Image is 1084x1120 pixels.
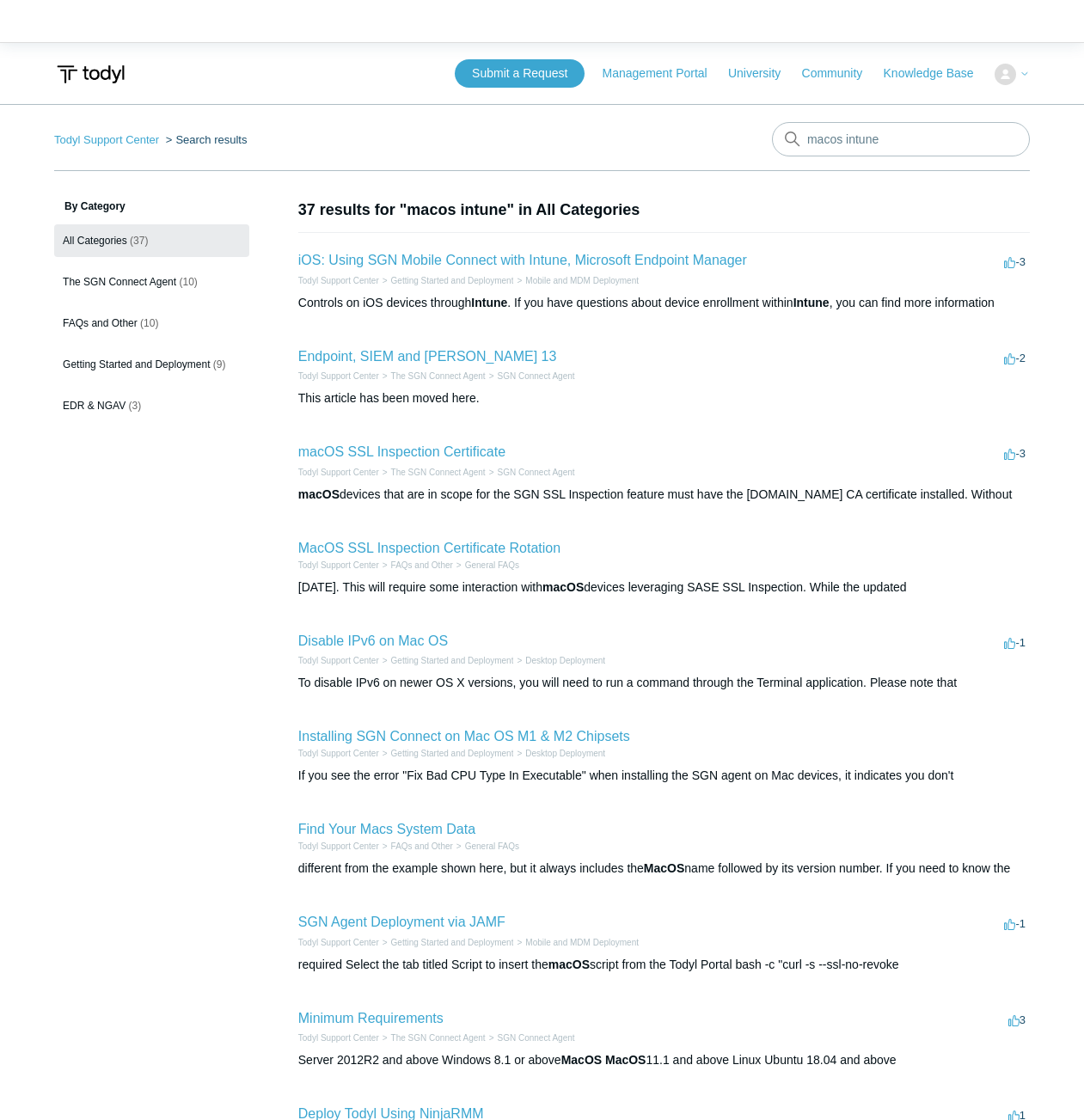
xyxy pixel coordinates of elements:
a: Getting Started and Deployment [391,938,514,947]
li: Todyl Support Center [298,747,379,760]
a: Todyl Support Center [298,749,379,758]
img: Todyl Support Center Help Center home page [54,58,127,90]
a: SGN Connect Agent [498,1033,575,1043]
a: FAQs and Other [391,842,453,851]
a: FAQs and Other [391,560,453,570]
span: -2 [1004,352,1026,364]
a: Submit a Request [455,59,585,88]
em: MacOS [561,1053,602,1067]
li: General FAQs [453,559,519,572]
li: Todyl Support Center [298,840,379,853]
a: SGN Connect Agent [498,468,575,477]
li: The SGN Connect Agent [379,466,486,479]
a: General FAQs [465,842,519,851]
li: Todyl Support Center [54,133,162,146]
span: The SGN Connect Agent [63,276,176,288]
a: General FAQs [465,560,519,570]
span: FAQs and Other [63,317,138,329]
a: University [728,64,798,83]
a: Mobile and MDM Deployment [525,938,639,947]
a: macOS SSL Inspection Certificate [298,444,505,459]
li: The SGN Connect Agent [379,370,486,383]
a: Todyl Support Center [298,560,379,570]
a: Todyl Support Center [298,1033,379,1043]
a: iOS: Using SGN Mobile Connect with Intune, Microsoft Endpoint Manager [298,253,747,267]
a: Minimum Requirements [298,1011,444,1025]
li: FAQs and Other [379,559,453,572]
span: All Categories [63,235,127,247]
a: Disable IPv6 on Mac OS [298,633,448,648]
a: Knowledge Base [884,64,991,83]
input: Search [772,122,1030,156]
li: Todyl Support Center [298,559,379,572]
span: -1 [1004,917,1026,930]
a: Todyl Support Center [298,276,379,285]
span: -3 [1004,447,1026,460]
h1: 37 results for "macos intune" in All Categories [298,199,1030,222]
a: Getting Started and Deployment [391,749,514,758]
li: Todyl Support Center [298,274,379,287]
span: (3) [129,400,142,412]
div: Controls on iOS devices through . If you have questions about device enrollment within , you can ... [298,294,1030,312]
div: This article has been moved here. [298,389,1030,407]
div: If you see the error "Fix Bad CPU Type In Executable" when installing the SGN agent on Mac device... [298,767,1030,785]
a: The SGN Connect Agent [391,371,486,381]
a: Desktop Deployment [525,656,605,665]
span: EDR & NGAV [63,400,126,412]
a: Find Your Macs System Data [298,822,475,836]
span: (10) [179,276,197,288]
a: EDR & NGAV (3) [54,389,249,422]
li: Search results [162,133,248,146]
a: Getting Started and Deployment [391,656,514,665]
a: FAQs and Other (10) [54,307,249,340]
span: 3 [1008,1013,1026,1026]
a: MacOS SSL Inspection Certificate Rotation [298,541,560,555]
a: Todyl Support Center [298,371,379,381]
a: The SGN Connect Agent (10) [54,266,249,298]
a: The SGN Connect Agent [391,1033,486,1043]
div: devices that are in scope for the SGN SSL Inspection feature must have the [DOMAIN_NAME] CA certi... [298,486,1030,504]
a: Getting Started and Deployment [391,276,514,285]
li: SGN Connect Agent [486,466,575,479]
a: Mobile and MDM Deployment [525,276,639,285]
h3: By Category [54,199,249,214]
em: MacOS [605,1053,646,1067]
a: Todyl Support Center [298,468,379,477]
div: To disable IPv6 on newer OS X versions, you will need to run a command through the Terminal appli... [298,674,1030,692]
a: Management Portal [603,64,725,83]
li: Todyl Support Center [298,1031,379,1044]
li: Desktop Deployment [513,747,605,760]
span: Getting Started and Deployment [63,358,210,370]
a: SGN Agent Deployment via JAMF [298,915,505,929]
li: The SGN Connect Agent [379,1031,486,1044]
span: -1 [1004,636,1026,649]
div: required Select the tab titled Script to insert the script from the Todyl Portal bash -c "curl -s... [298,956,1030,974]
li: Getting Started and Deployment [379,654,514,667]
span: (10) [140,317,158,329]
li: Todyl Support Center [298,936,379,949]
a: The SGN Connect Agent [391,468,486,477]
li: Mobile and MDM Deployment [513,936,639,949]
div: Server 2012R2 and above Windows 8.1 or above 11.1 and above Linux Ubuntu 18.04 and above [298,1051,1030,1069]
li: SGN Connect Agent [486,1031,575,1044]
li: Getting Started and Deployment [379,274,514,287]
em: Intune [471,296,507,309]
li: Getting Started and Deployment [379,747,514,760]
em: macOS [542,580,584,594]
li: Mobile and MDM Deployment [513,274,639,287]
span: (37) [130,235,148,247]
a: Todyl Support Center [298,938,379,947]
a: Todyl Support Center [298,656,379,665]
li: SGN Connect Agent [486,370,575,383]
a: Installing SGN Connect on Mac OS M1 & M2 Chipsets [298,729,630,744]
a: Community [802,64,880,83]
a: Todyl Support Center [298,842,379,851]
a: Desktop Deployment [525,749,605,758]
li: FAQs and Other [379,840,453,853]
em: MacOS [644,861,684,875]
a: All Categories (37) [54,224,249,257]
div: [DATE]. This will require some interaction with devices leveraging SASE SSL Inspection. While the... [298,578,1030,597]
span: (9) [213,358,226,370]
li: Todyl Support Center [298,466,379,479]
li: Getting Started and Deployment [379,936,514,949]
